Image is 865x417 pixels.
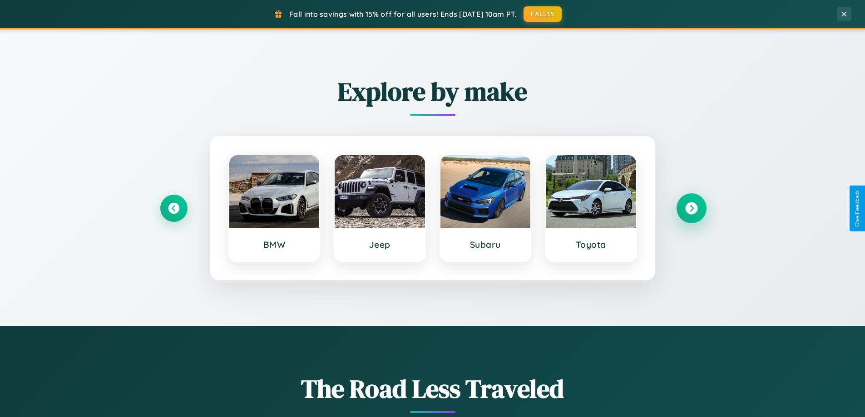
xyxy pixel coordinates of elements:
[450,239,522,250] h3: Subaru
[160,371,705,406] h1: The Road Less Traveled
[289,10,517,19] span: Fall into savings with 15% off for all users! Ends [DATE] 10am PT.
[160,74,705,109] h2: Explore by make
[238,239,311,250] h3: BMW
[344,239,416,250] h3: Jeep
[854,190,860,227] div: Give Feedback
[555,239,627,250] h3: Toyota
[524,6,562,22] button: FALL15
